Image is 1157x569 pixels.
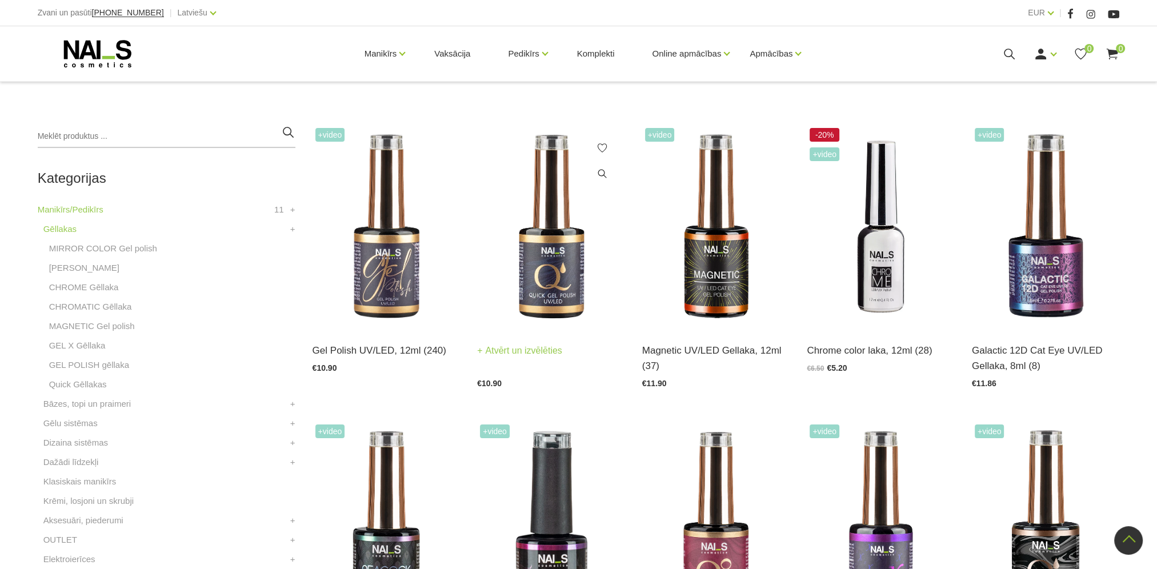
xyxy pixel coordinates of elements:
[425,26,479,81] a: Vaksācija
[1074,47,1088,61] a: 0
[92,8,164,17] span: [PHONE_NUMBER]
[313,363,337,372] span: €10.90
[807,364,824,372] span: €6.50
[807,125,955,328] img: Paredzēta hromēta jeb spoguļspīduma efekta veidošanai uz pilnas naga plātnes vai atsevišķiem diza...
[290,533,295,547] a: +
[38,6,164,20] div: Zvani un pasūti
[972,343,1120,374] a: Galactic 12D Cat Eye UV/LED Gellaka, 8ml (8)
[477,125,625,328] img: Ātri, ērti un vienkārši!Intensīvi pigmentēta gellaka, kas perfekti klājas arī vienā slānī, tādā v...
[49,242,157,255] a: MIRROR COLOR Gel polish
[43,397,131,411] a: Bāzes, topi un praimeri
[810,147,839,161] span: +Video
[43,416,98,430] a: Gēlu sistēmas
[642,343,790,374] a: Magnetic UV/LED Gellaka, 12ml (37)
[365,31,397,77] a: Manikīrs
[290,514,295,527] a: +
[49,261,119,275] a: [PERSON_NAME]
[43,494,134,508] a: Krēmi, losjoni un skrubji
[49,378,107,391] a: Quick Gēllakas
[652,31,721,77] a: Online apmācības
[975,128,1004,142] span: +Video
[290,203,295,217] a: +
[1105,47,1119,61] a: 0
[642,379,667,388] span: €11.90
[645,128,675,142] span: +Video
[313,343,461,358] a: Gel Polish UV/LED, 12ml (240)
[49,300,132,314] a: CHROMATIC Gēllaka
[274,203,284,217] span: 11
[477,343,562,359] a: Atvērt un izvēlēties
[49,339,106,352] a: GEL X Gēllaka
[49,319,135,333] a: MAGNETIC Gel polish
[972,379,996,388] span: €11.86
[477,379,502,388] span: €10.90
[43,514,123,527] a: Aksesuāri, piederumi
[1084,44,1094,53] span: 0
[750,31,792,77] a: Apmācības
[290,222,295,236] a: +
[43,222,77,236] a: Gēllakas
[92,9,164,17] a: [PHONE_NUMBER]
[38,125,295,148] input: Meklēt produktus ...
[290,455,295,469] a: +
[315,424,345,438] span: +Video
[290,436,295,450] a: +
[1059,6,1062,20] span: |
[1028,6,1045,19] a: EUR
[43,552,95,566] a: Elektroierīces
[508,31,539,77] a: Pedikīrs
[43,475,117,488] a: Klasiskais manikīrs
[290,397,295,411] a: +
[827,363,847,372] span: €5.20
[810,128,839,142] span: -20%
[313,125,461,328] img: Ilgnoturīga, intensīvi pigmentēta gellaka. Viegli klājas, lieliski žūst, nesaraujas, neatkāpjas n...
[290,552,295,566] a: +
[972,125,1120,328] img: Daudzdimensionāla magnētiskā gellaka, kas satur smalkas, atstarojošas hroma daļiņas. Ar īpaša mag...
[38,171,295,186] h2: Kategorijas
[178,6,207,19] a: Latviešu
[290,416,295,430] a: +
[975,424,1004,438] span: +Video
[43,436,108,450] a: Dizaina sistēmas
[1116,44,1125,53] span: 0
[49,281,119,294] a: CHROME Gēllaka
[642,125,790,328] img: Ilgnoturīga gellaka, kas sastāv no metāla mikrodaļiņām, kuras īpaša magnēta ietekmē var pārvērst ...
[480,424,510,438] span: +Video
[568,26,624,81] a: Komplekti
[49,358,129,372] a: GEL POLISH gēllaka
[810,424,839,438] span: +Video
[43,533,77,547] a: OUTLET
[807,343,955,358] a: Chrome color laka, 12ml (28)
[43,455,99,469] a: Dažādi līdzekļi
[315,128,345,142] span: +Video
[38,203,103,217] a: Manikīrs/Pedikīrs
[170,6,172,20] span: |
